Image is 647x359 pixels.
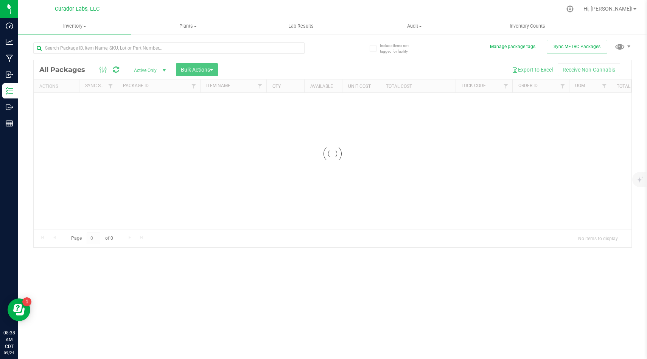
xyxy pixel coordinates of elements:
[18,23,131,30] span: Inventory
[6,38,13,46] inline-svg: Analytics
[547,40,607,53] button: Sync METRC Packages
[499,23,555,30] span: Inventory Counts
[6,22,13,30] inline-svg: Dashboard
[565,5,575,12] div: Manage settings
[554,44,600,49] span: Sync METRC Packages
[6,120,13,127] inline-svg: Reports
[380,43,418,54] span: Include items not tagged for facility
[55,6,100,12] span: Curador Labs, LLC
[8,298,30,321] iframe: Resource center
[6,87,13,95] inline-svg: Inventory
[33,42,305,54] input: Search Package ID, Item Name, SKU, Lot or Part Number...
[6,55,13,62] inline-svg: Manufacturing
[18,18,131,34] a: Inventory
[583,6,633,12] span: Hi, [PERSON_NAME]!
[132,23,244,30] span: Plants
[6,71,13,78] inline-svg: Inbound
[244,18,358,34] a: Lab Results
[22,297,31,306] iframe: Resource center unread badge
[471,18,584,34] a: Inventory Counts
[358,18,471,34] a: Audit
[3,329,15,350] p: 08:38 AM CDT
[358,23,470,30] span: Audit
[6,103,13,111] inline-svg: Outbound
[3,350,15,356] p: 09/24
[278,23,324,30] span: Lab Results
[131,18,244,34] a: Plants
[490,44,535,50] button: Manage package tags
